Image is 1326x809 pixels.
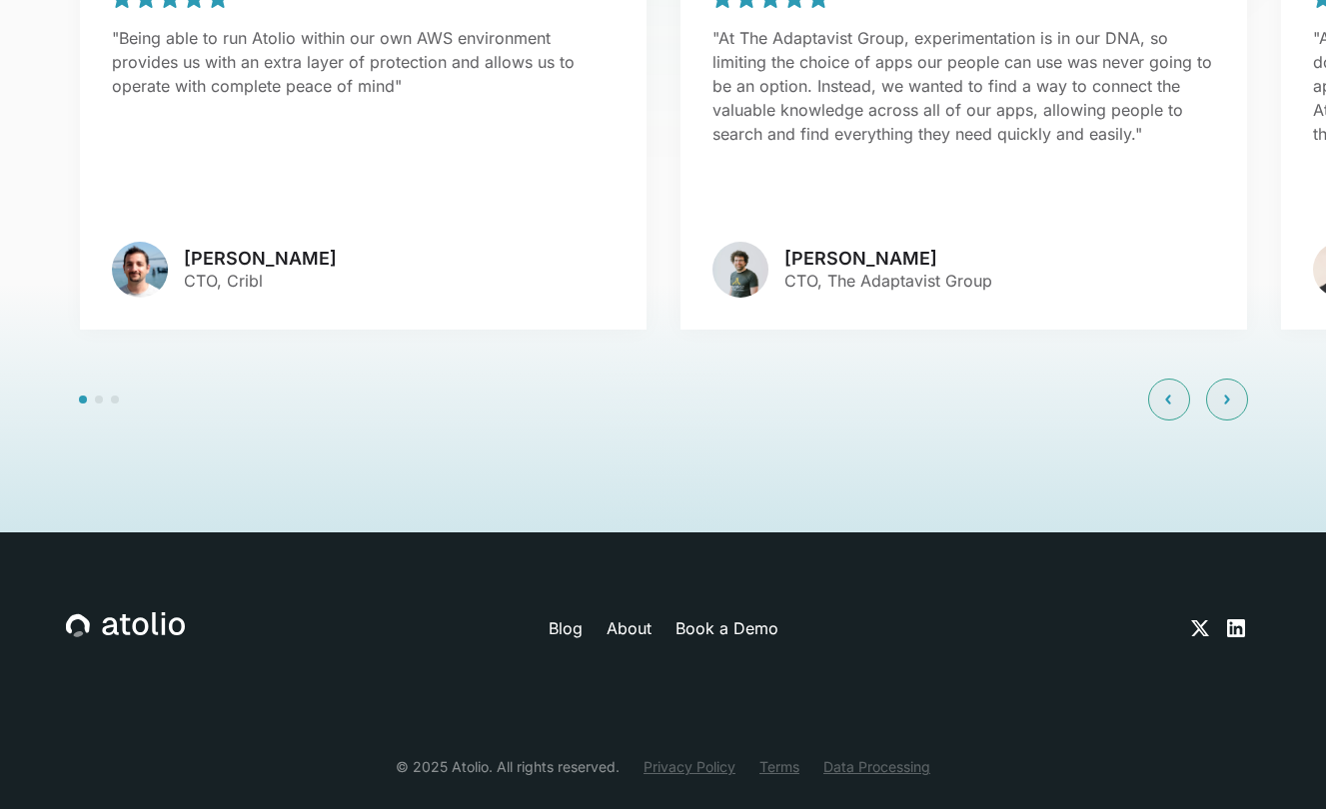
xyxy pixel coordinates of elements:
p: CTO, Cribl [184,269,337,293]
a: Book a Demo [675,616,778,640]
img: avatar [112,242,168,298]
iframe: Chat Widget [1226,713,1326,809]
a: Terms [759,756,799,777]
img: avatar [712,242,768,298]
p: CTO, The Adaptavist Group [784,269,992,293]
p: "At The Adaptavist Group, experimentation is in our DNA, so limiting the choice of apps our peopl... [712,26,1215,146]
div: © 2025 Atolio. All rights reserved. [396,756,620,777]
a: Data Processing [823,756,930,777]
a: Blog [549,616,583,640]
a: Privacy Policy [644,756,735,777]
a: About [607,616,652,640]
h3: [PERSON_NAME] [184,248,337,270]
h3: [PERSON_NAME] [784,248,992,270]
p: "Being able to run Atolio within our own AWS environment provides us with an extra layer of prote... [112,26,615,98]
